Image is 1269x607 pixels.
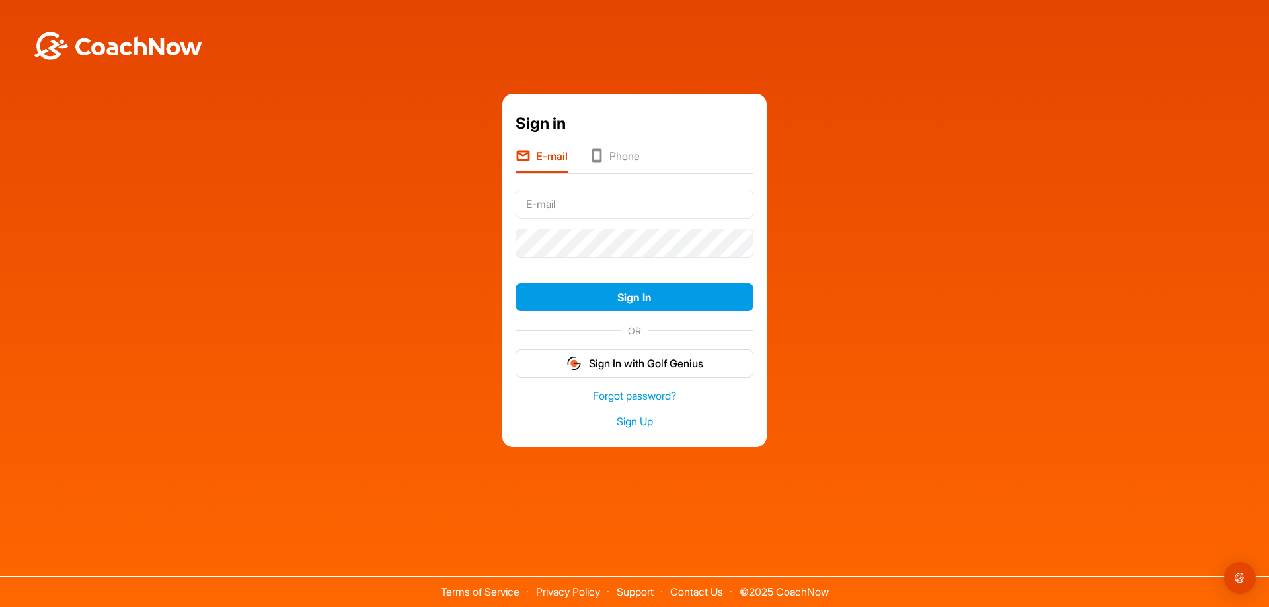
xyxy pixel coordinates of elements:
[617,585,654,598] a: Support
[621,324,648,338] span: OR
[516,414,753,429] a: Sign Up
[1224,562,1256,594] div: Open Intercom Messenger
[566,355,582,371] img: gg_logo
[670,585,723,598] a: Contact Us
[516,349,753,378] button: Sign In with Golf Genius
[589,148,640,173] li: Phone
[733,577,835,597] span: © 2025 CoachNow
[516,148,568,173] li: E-mail
[516,283,753,312] button: Sign In
[536,585,600,598] a: Privacy Policy
[516,388,753,404] a: Forgot password?
[32,32,204,60] img: BwLJSsUCoWCh5upNqxVrqldRgqLPVwmV24tXu5FoVAoFEpwwqQ3VIfuoInZCoVCoTD4vwADAC3ZFMkVEQFDAAAAAElFTkSuQmCC
[441,585,519,598] a: Terms of Service
[516,112,753,135] div: Sign in
[516,190,753,219] input: E-mail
